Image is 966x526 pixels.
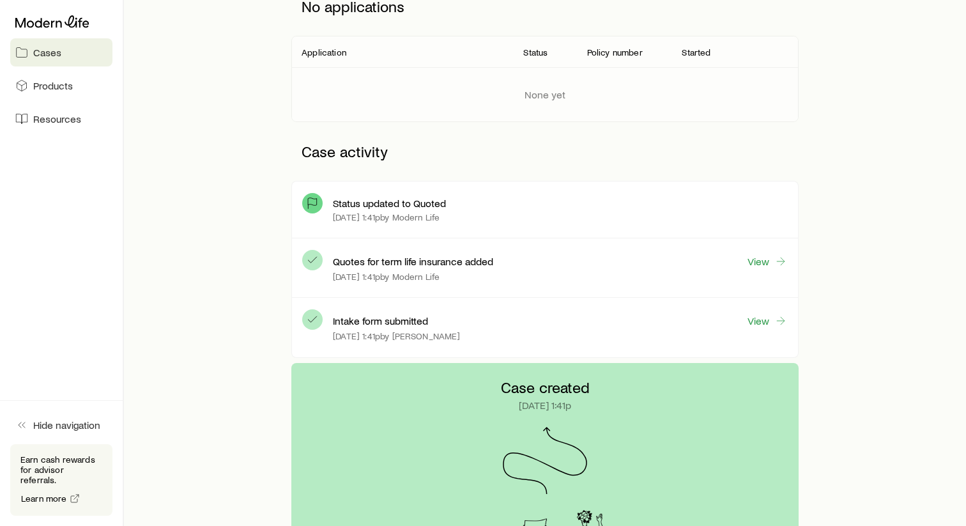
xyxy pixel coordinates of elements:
[525,88,565,101] p: None yet
[523,47,548,58] p: Status
[333,314,428,327] p: Intake form submitted
[10,38,112,66] a: Cases
[33,79,73,92] span: Products
[33,419,100,431] span: Hide navigation
[10,72,112,100] a: Products
[519,399,571,412] p: [DATE] 1:41p
[33,112,81,125] span: Resources
[587,47,643,58] p: Policy number
[20,454,102,485] p: Earn cash rewards for advisor referrals.
[10,444,112,516] div: Earn cash rewards for advisor referrals.Learn more
[291,132,799,171] p: Case activity
[333,197,446,210] p: Status updated to Quoted
[333,272,440,282] p: [DATE] 1:41p by Modern Life
[747,254,788,268] a: View
[10,411,112,439] button: Hide navigation
[333,255,493,268] p: Quotes for term life insurance added
[302,47,346,58] p: Application
[10,105,112,133] a: Resources
[333,331,460,341] p: [DATE] 1:41p by [PERSON_NAME]
[682,47,710,58] p: Started
[21,494,67,503] span: Learn more
[333,212,440,222] p: [DATE] 1:41p by Modern Life
[501,378,590,396] p: Case created
[747,314,788,328] a: View
[33,46,61,59] span: Cases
